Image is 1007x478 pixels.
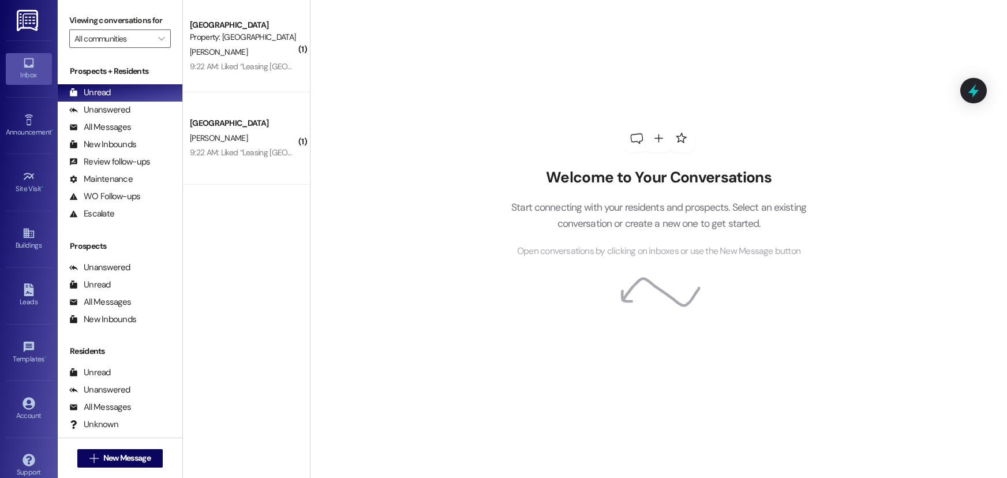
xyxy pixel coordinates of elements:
[69,384,130,396] div: Unanswered
[6,394,52,425] a: Account
[69,262,130,274] div: Unanswered
[6,337,52,368] a: Templates •
[74,29,152,48] input: All communities
[69,208,114,220] div: Escalate
[69,87,111,99] div: Unread
[69,191,140,203] div: WO Follow-ups
[190,133,248,143] span: [PERSON_NAME]
[69,104,130,116] div: Unanswered
[69,12,171,29] label: Viewing conversations for
[190,19,297,31] div: [GEOGRAPHIC_DATA]
[494,169,824,187] h2: Welcome to Your Conversations
[44,353,46,361] span: •
[69,139,136,151] div: New Inbounds
[58,240,182,252] div: Prospects
[494,199,824,232] p: Start connecting with your residents and prospects. Select an existing conversation or create a n...
[190,117,297,129] div: [GEOGRAPHIC_DATA]
[69,279,111,291] div: Unread
[517,244,800,259] span: Open conversations by clicking on inboxes or use the New Message button
[6,53,52,84] a: Inbox
[69,419,118,431] div: Unknown
[6,167,52,198] a: Site Visit •
[17,10,40,31] img: ResiDesk Logo
[6,223,52,255] a: Buildings
[69,296,131,308] div: All Messages
[69,313,136,326] div: New Inbounds
[58,345,182,357] div: Residents
[158,34,164,43] i: 
[77,449,163,468] button: New Message
[51,126,53,135] span: •
[69,401,131,413] div: All Messages
[190,61,497,72] div: 9:22 AM: Liked “Leasing [GEOGRAPHIC_DATA] ([GEOGRAPHIC_DATA]): You are currently #3”
[69,156,150,168] div: Review follow-ups
[190,147,497,158] div: 9:22 AM: Liked “Leasing [GEOGRAPHIC_DATA] ([GEOGRAPHIC_DATA]): You are currently #3”
[58,65,182,77] div: Prospects + Residents
[103,452,151,464] span: New Message
[42,183,43,191] span: •
[89,454,98,463] i: 
[190,47,248,57] span: [PERSON_NAME]
[69,121,131,133] div: All Messages
[69,173,133,185] div: Maintenance
[69,367,111,379] div: Unread
[6,280,52,311] a: Leads
[190,31,297,43] div: Property: [GEOGRAPHIC_DATA]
